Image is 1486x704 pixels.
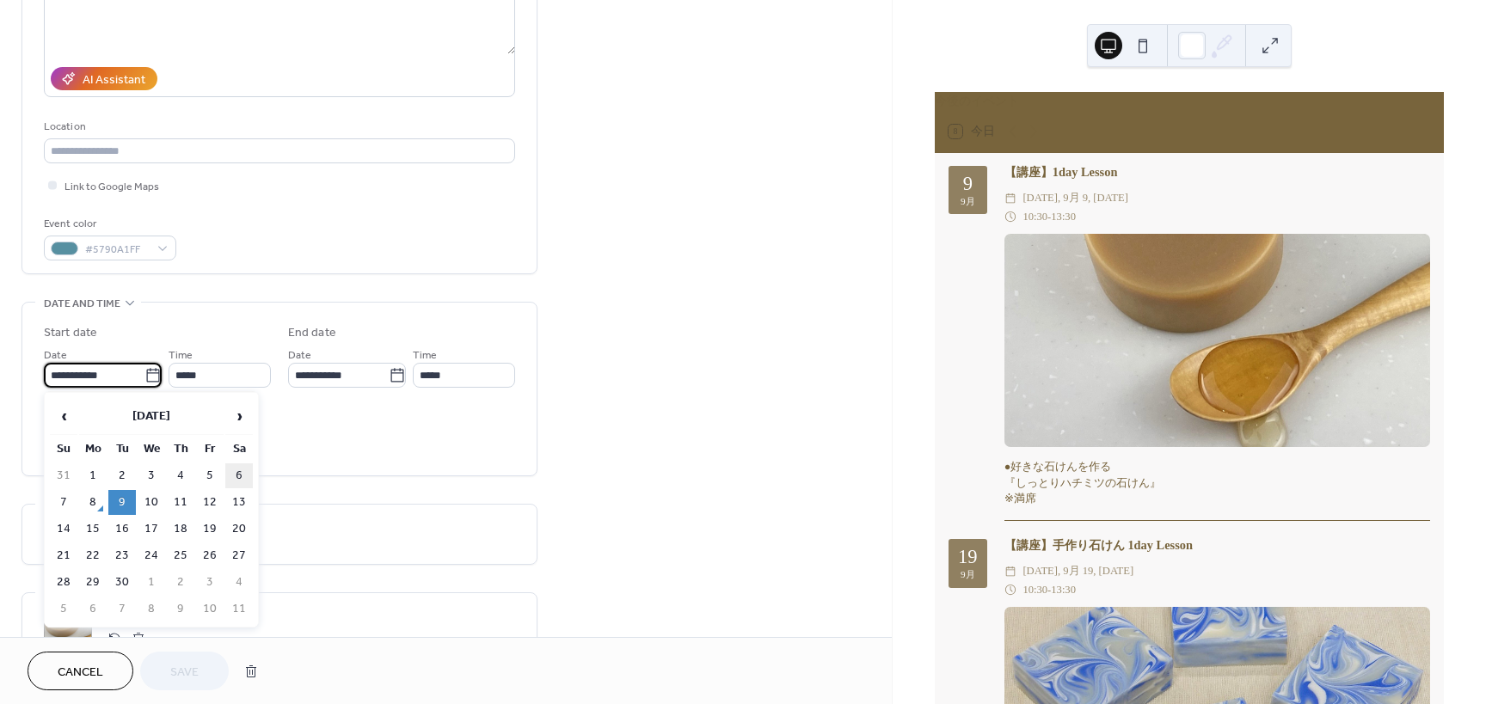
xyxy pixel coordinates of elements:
[44,215,173,233] div: Event color
[225,570,253,595] td: 4
[169,346,193,364] span: Time
[108,490,136,515] td: 9
[138,517,165,542] td: 17
[196,543,224,568] td: 26
[79,597,107,621] td: 6
[85,241,149,259] span: #5790A1FF
[226,399,252,433] span: ›
[225,463,253,488] td: 6
[167,597,194,621] td: 9
[79,437,107,462] th: Mo
[50,490,77,515] td: 7
[167,543,194,568] td: 25
[196,570,224,595] td: 3
[413,346,437,364] span: Time
[167,437,194,462] th: Th
[225,543,253,568] td: 27
[1004,581,1016,599] div: ​
[1051,581,1076,599] span: 13:30
[1022,581,1047,599] span: 10:30
[44,324,97,342] div: Start date
[961,570,975,579] div: 9月
[138,543,165,568] td: 24
[108,597,136,621] td: 7
[138,597,165,621] td: 8
[108,437,136,462] th: Tu
[225,597,253,621] td: 11
[44,118,512,136] div: Location
[79,490,107,515] td: 8
[1004,536,1430,555] div: 【講座】手作り石けん 1day Lesson
[50,597,77,621] td: 5
[963,174,973,194] div: 9
[288,346,311,364] span: Date
[79,398,224,435] th: [DATE]
[108,543,136,568] td: 23
[1051,208,1076,226] span: 13:30
[196,597,224,621] td: 10
[1022,189,1127,207] span: [DATE], 9月 9, [DATE]
[79,543,107,568] td: 22
[108,570,136,595] td: 30
[138,463,165,488] td: 3
[138,490,165,515] td: 10
[288,324,336,342] div: End date
[225,490,253,515] td: 13
[961,197,975,206] div: 9月
[958,548,978,567] div: 19
[79,570,107,595] td: 29
[58,664,103,682] span: Cancel
[167,490,194,515] td: 11
[51,67,157,90] button: AI Assistant
[28,652,133,690] button: Cancel
[1004,163,1430,182] div: 【講座】1day Lesson
[196,463,224,488] td: 5
[79,517,107,542] td: 15
[1004,562,1016,580] div: ​
[83,71,145,89] div: AI Assistant
[1004,459,1430,508] div: ●好きな石けんを作る 『しっとりハチミツの石けん』 ※満席
[44,295,120,313] span: Date and time
[167,517,194,542] td: 18
[1022,208,1047,226] span: 10:30
[196,490,224,515] td: 12
[51,399,77,433] span: ‹
[64,178,159,196] span: Link to Google Maps
[225,517,253,542] td: 20
[138,570,165,595] td: 1
[196,437,224,462] th: Fr
[108,517,136,542] td: 16
[50,437,77,462] th: Su
[167,570,194,595] td: 2
[138,437,165,462] th: We
[1004,189,1016,207] div: ​
[167,463,194,488] td: 4
[44,346,67,364] span: Date
[50,517,77,542] td: 14
[79,463,107,488] td: 1
[196,517,224,542] td: 19
[1047,208,1051,226] span: -
[1047,581,1051,599] span: -
[1022,562,1133,580] span: [DATE], 9月 19, [DATE]
[50,570,77,595] td: 28
[1004,208,1016,226] div: ​
[935,92,1444,111] div: 今後のイベント
[225,437,253,462] th: Sa
[50,463,77,488] td: 31
[108,463,136,488] td: 2
[50,543,77,568] td: 21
